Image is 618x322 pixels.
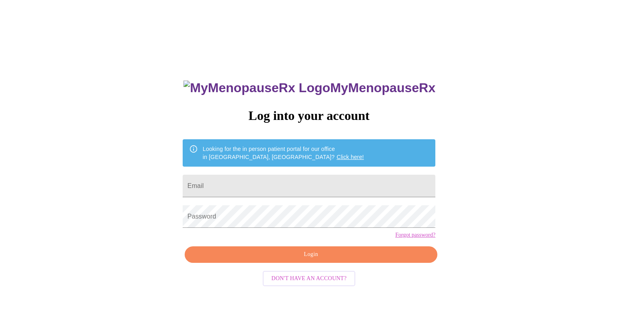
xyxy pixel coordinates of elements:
[203,142,364,164] div: Looking for the in person patient portal for our office in [GEOGRAPHIC_DATA], [GEOGRAPHIC_DATA]?
[261,274,358,281] a: Don't have an account?
[183,80,330,95] img: MyMenopauseRx Logo
[263,271,356,287] button: Don't have an account?
[395,232,435,238] a: Forgot password?
[183,80,435,95] h3: MyMenopauseRx
[272,274,347,284] span: Don't have an account?
[194,250,428,260] span: Login
[183,108,435,123] h3: Log into your account
[185,246,437,263] button: Login
[337,154,364,160] a: Click here!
